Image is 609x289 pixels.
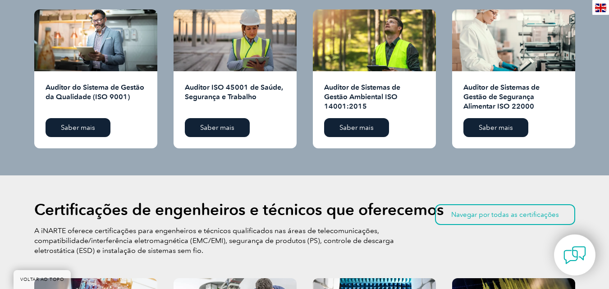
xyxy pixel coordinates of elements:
[324,83,400,110] font: Auditor de Sistemas de Gestão Ambiental ISO 14001:2015
[61,124,95,132] font: Saber mais
[479,124,513,132] font: Saber mais
[324,118,389,137] a: Saber mais
[463,118,528,137] a: Saber mais
[34,226,394,255] font: A iNARTE oferece certificações para engenheiros e técnicos qualificados nas áreas de telecomunica...
[185,118,250,137] a: Saber mais
[595,4,606,12] img: en
[34,200,444,219] font: Certificações de engenheiros e técnicos que oferecemos
[185,83,283,101] font: Auditor ISO 45001 de Saúde, Segurança e Trabalho
[46,83,144,101] font: Auditor do Sistema de Gestão da Qualidade (ISO 9001)
[435,204,575,225] a: Navegar por todas as certificações
[200,124,234,132] font: Saber mais
[14,270,71,289] a: VOLTAR AO TOPO
[463,83,540,110] font: Auditor de Sistemas de Gestão de Segurança Alimentar ISO 22000
[46,118,110,137] a: Saber mais
[563,244,586,266] img: contact-chat.png
[451,211,559,219] font: Navegar por todas as certificações
[339,124,374,132] font: Saber mais
[20,277,64,282] font: VOLTAR AO TOPO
